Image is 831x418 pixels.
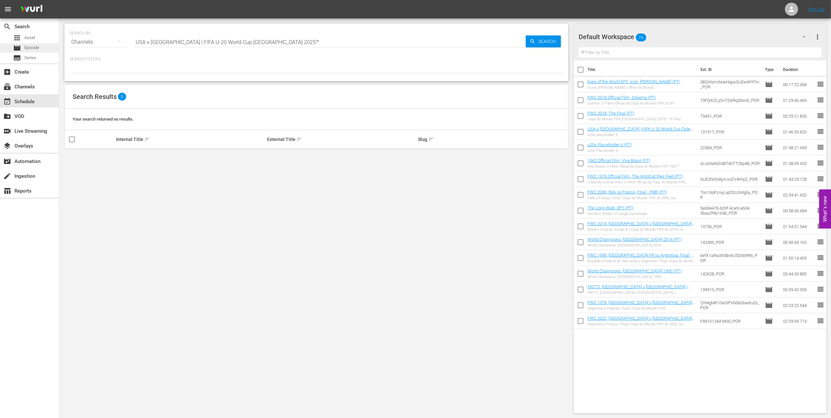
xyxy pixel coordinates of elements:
td: 02:59:09.713 [780,313,817,329]
td: 00:58:36.684 [780,203,817,219]
div: Argentina x França | Final | Copa do Mundo FIFA de 2022, no [GEOGRAPHIC_DATA] | Jogo completo [588,322,695,326]
span: reorder [817,112,824,120]
div: Argentina x Holanda | Final | Copa do Mundo FIFA [GEOGRAPHIC_DATA] 1978 | Jogo completo [588,306,695,311]
span: Episode [765,81,773,88]
span: Series [24,55,36,61]
span: reorder [817,206,824,214]
span: Episode [765,128,773,136]
a: u20s Placeholder 6 (PT) [588,142,632,147]
span: Search [536,35,561,47]
td: 7on10qPcnyLajDDU3ntg6y_POR [698,187,763,203]
div: O Mundo a Seus Pés | O Filme Oficial da Copa do Mundo FIFA 1970™ [588,180,695,184]
a: FWC 2022, [GEOGRAPHIC_DATA] v [GEOGRAPHIC_DATA], Final - FMR (PT) [588,316,695,326]
span: Episode [765,317,773,325]
span: Episode [765,175,773,183]
span: reorder [817,143,824,151]
span: Search [3,23,11,31]
td: 01:48:21.493 [780,140,817,155]
th: Title [588,60,697,79]
span: VOD [3,112,11,120]
td: 01:43:23.128 [780,171,817,187]
span: Asset [13,34,21,42]
span: Reports [3,187,11,195]
td: 01:50:14.405 [780,250,817,266]
span: Episode [765,301,773,309]
span: reorder [817,128,824,135]
div: Sonhos | O Filme Oficial da Copa do Mundo FIFA 2018™ [588,101,675,105]
div: u20s placeholder 5 [588,133,695,137]
button: more_vert [814,29,821,45]
div: Copa do Mundo FIFA [GEOGRAPHIC_DATA] 2018™ | A Final [588,117,681,121]
th: Type [761,60,779,79]
td: 131917_POR [698,124,763,140]
td: FIM101244-M00_POR [698,313,763,329]
div: Default Workspace [579,28,812,46]
div: Viva Brasil | O Filme Oficial da Copa do Mundo FIFA 1962™ [588,164,679,169]
img: ans4CAIJ8jUAAAAAAAAAAAAAAAAAAAAAAAAgQb4GAAAAAAAAAAAAAAAAAAAAAAAAJMjXAAAAAAAAAAAAAAAAAAAAAAAAgAT5G... [16,2,47,17]
a: The Long Walk, EP1 (PT) [588,205,633,210]
td: 2VMgMK10wSPVNbkSbwKuOr_POR [698,297,763,313]
span: Channels [3,83,11,91]
span: reorder [817,317,824,325]
span: sort [296,136,302,142]
span: Automation [3,157,11,165]
div: Ícone: [PERSON_NAME] | Olhos do Mundo [588,85,680,90]
div: Heróis e Bebês | A Longa Caminhada [588,212,647,216]
td: oLoz9aKkS3BTdoTT2kp4B_POR [698,155,763,171]
td: 00:17:22.068 [780,77,817,92]
span: Episode [765,238,773,246]
a: World Champions: [GEOGRAPHIC_DATA] 2014 (PT) [588,237,681,242]
a: FWC 2018, The Final (PT) [588,111,635,116]
span: Ingestion [3,172,11,180]
div: Channels [70,33,127,51]
span: reorder [817,285,824,293]
span: reorder [817,238,824,246]
span: sort [428,136,434,142]
span: Episode [765,222,773,230]
span: Episode [765,96,773,104]
a: FACTS: [GEOGRAPHIC_DATA] v [GEOGRAPHIC_DATA] | [GEOGRAPHIC_DATA] 1978 (PT) [588,284,690,294]
span: reorder [817,96,824,104]
td: 3BQi9smXewHapsSUEwW9Tm_POR [698,77,763,92]
td: 00:39:42.935 [780,282,817,297]
div: External Title [267,135,416,143]
td: 139915_POR [698,282,763,297]
span: 16 [636,31,646,44]
td: 01:46:35.820 [780,124,817,140]
span: Live Streaming [3,127,11,135]
td: 02:23:22.544 [780,297,817,313]
td: 22584_POR [698,140,763,155]
td: 13736_POR [698,219,763,234]
div: FACTS: [GEOGRAPHIC_DATA] x [GEOGRAPHIC_DATA] | [GEOGRAPHIC_DATA] 1978 [588,290,695,295]
button: Search [526,35,561,47]
span: reorder [817,254,824,262]
a: 1962 Official Film, Viva Brasil (PT) [588,158,650,163]
div: República Federal de Alemanha x Argentina | Final | Copa do Mundo da FIFA [GEOGRAPHIC_DATA] 1990 ... [588,259,695,263]
span: reorder [817,222,824,230]
span: 0 [118,93,126,101]
span: Episode [765,112,773,120]
a: USA v [GEOGRAPHIC_DATA] | FIFA U-20 World Cup Chile 2025™(PT) [588,127,693,136]
th: Duration [779,60,819,79]
p: Search Filters: [70,57,563,62]
span: Episode [13,44,21,52]
span: Episode [765,191,773,199]
span: reorder [817,80,824,88]
td: 142400_POR [698,234,763,250]
span: Search Results [73,93,117,101]
td: 02:34:41.602 [780,187,817,203]
a: FWC 1970 Official Film, The World at their Feet (PT) [588,174,683,179]
span: Episode [765,254,773,262]
div: Internal Title [116,135,265,143]
td: 142628_POR [698,266,763,282]
span: sort [144,136,150,142]
span: Asset [24,35,35,41]
td: 01:38:09.420 [780,155,817,171]
td: SUE2NnhdIyrcvoZV4rHyZ_POR [698,171,763,187]
th: Ext. ID [697,60,761,79]
button: Open Feedback Widget [819,190,831,229]
div: Itália x França | Final | Copa do Mundo FIFA de 2006, na [GEOGRAPHIC_DATA] | Jogo Completo [588,196,695,200]
a: FWC 2018 Official Film, Dreams (PT) [588,95,656,100]
a: World Champions: [GEOGRAPHIC_DATA] 1990 (PT) [588,268,681,273]
td: 00:44:33.885 [780,266,817,282]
